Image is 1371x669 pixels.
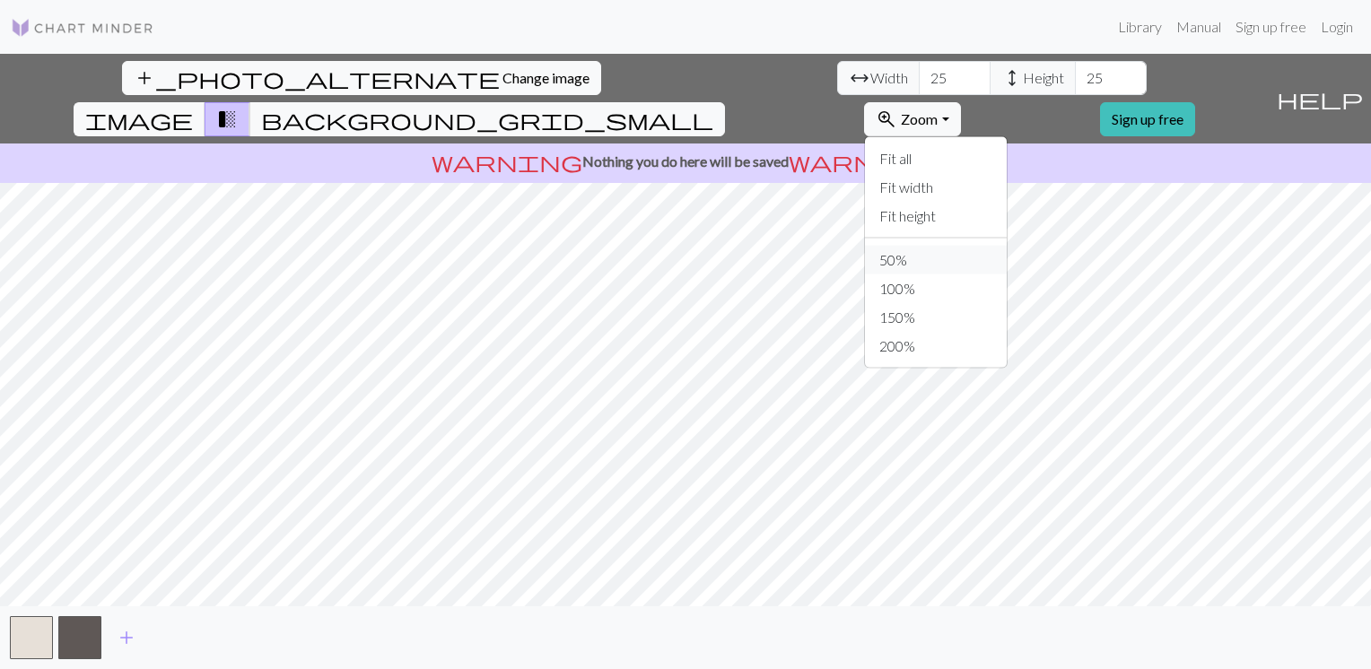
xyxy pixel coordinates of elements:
[1023,67,1064,89] span: Height
[261,107,713,132] span: background_grid_small
[901,110,938,127] span: Zoom
[11,17,154,39] img: Logo
[865,303,1007,332] button: 150%
[432,149,582,174] span: warning
[789,149,939,174] span: warning
[865,332,1007,361] button: 200%
[849,65,870,91] span: arrow_range
[864,102,960,136] button: Zoom
[1100,102,1195,136] a: Sign up free
[876,107,897,132] span: zoom_in
[870,67,908,89] span: Width
[865,274,1007,303] button: 100%
[865,202,1007,230] button: Fit height
[1111,9,1169,45] a: Library
[122,61,601,95] button: Change image
[134,65,500,91] span: add_photo_alternate
[104,621,149,655] button: Add color
[865,173,1007,202] button: Fit width
[1001,65,1023,91] span: height
[116,625,137,650] span: add
[216,107,238,132] span: transition_fade
[1277,86,1363,111] span: help
[1228,9,1314,45] a: Sign up free
[865,246,1007,274] button: 50%
[1269,54,1371,143] button: Help
[7,151,1364,172] p: Nothing you do here will be saved
[865,144,1007,173] button: Fit all
[502,69,589,86] span: Change image
[1169,9,1228,45] a: Manual
[1314,9,1360,45] a: Login
[85,107,193,132] span: image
